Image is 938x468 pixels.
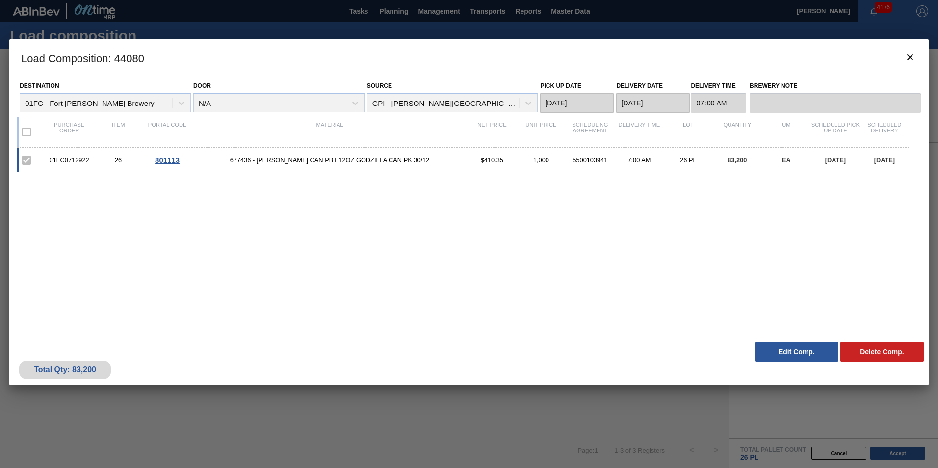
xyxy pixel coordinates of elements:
div: Quantity [713,122,762,142]
label: Source [367,82,392,89]
input: mm/dd/yyyy [540,93,614,113]
span: 83,200 [728,156,747,164]
div: $410.35 [468,156,517,164]
span: 677436 - CARR CAN PBT 12OZ GODZILLA CAN PK 30/12 [192,156,468,164]
div: Net Price [468,122,517,142]
div: Scheduled Delivery [860,122,909,142]
input: mm/dd/yyyy [616,93,690,113]
button: Delete Comp. [840,342,924,362]
div: Unit Price [517,122,566,142]
label: Brewery Note [750,79,921,93]
span: EA [782,156,791,164]
button: Edit Comp. [755,342,838,362]
span: 801113 [155,156,180,164]
div: Go to Order [143,156,192,164]
div: Total Qty: 83,200 [26,365,104,374]
div: Lot [664,122,713,142]
div: 01FC0712922 [45,156,94,164]
div: 1,000 [517,156,566,164]
div: UM [762,122,811,142]
div: Delivery Time [615,122,664,142]
div: Scheduling Agreement [566,122,615,142]
div: 26 [94,156,143,164]
div: 7:00 AM [615,156,664,164]
h3: Load Composition : 44080 [9,39,929,77]
span: [DATE] [874,156,895,164]
label: Delivery Date [616,82,662,89]
div: Purchase order [45,122,94,142]
label: Pick up Date [540,82,581,89]
div: 26 PL [664,156,713,164]
span: [DATE] [825,156,846,164]
div: 5500103941 [566,156,615,164]
label: Destination [20,82,59,89]
div: Scheduled Pick up Date [811,122,860,142]
div: Material [192,122,468,142]
label: Door [193,82,211,89]
div: Portal code [143,122,192,142]
label: Delivery Time [691,79,746,93]
div: Item [94,122,143,142]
